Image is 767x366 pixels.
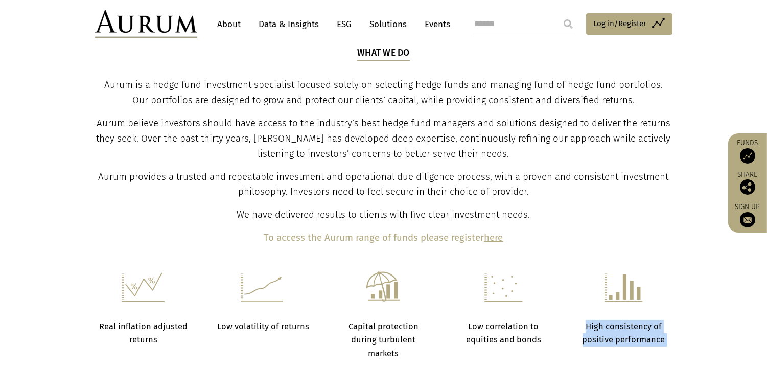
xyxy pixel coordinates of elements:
[740,148,755,164] img: Access Funds
[254,15,324,34] a: Data & Insights
[733,202,762,227] a: Sign up
[420,15,451,34] a: Events
[99,171,669,198] span: Aurum provides a trusted and repeatable investment and operational due diligence process, with a ...
[365,15,412,34] a: Solutions
[104,79,663,106] span: Aurum is a hedge fund investment specialist focused solely on selecting hedge funds and managing ...
[237,209,530,220] span: We have delivered results to clients with five clear investment needs.
[733,139,762,164] a: Funds
[213,15,246,34] a: About
[264,232,484,243] b: To access the Aurum range of funds please register
[740,212,755,227] img: Sign up to our newsletter
[466,322,541,345] strong: Low correlation to equities and bonds
[95,10,197,38] img: Aurum
[332,15,357,34] a: ESG
[740,179,755,195] img: Share this post
[348,322,419,358] strong: Capital protection during turbulent markets
[217,322,309,331] strong: Low volatility of returns
[586,13,672,35] a: Log in/Register
[357,47,410,61] h5: What we do
[583,322,665,345] strong: High consistency of positive performance
[484,232,503,243] a: here
[733,171,762,195] div: Share
[558,14,578,34] input: Submit
[97,118,671,159] span: Aurum believe investors should have access to the industry’s best hedge fund managers and solutio...
[99,322,188,345] strong: Real inflation adjusted returns
[594,17,647,30] span: Log in/Register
